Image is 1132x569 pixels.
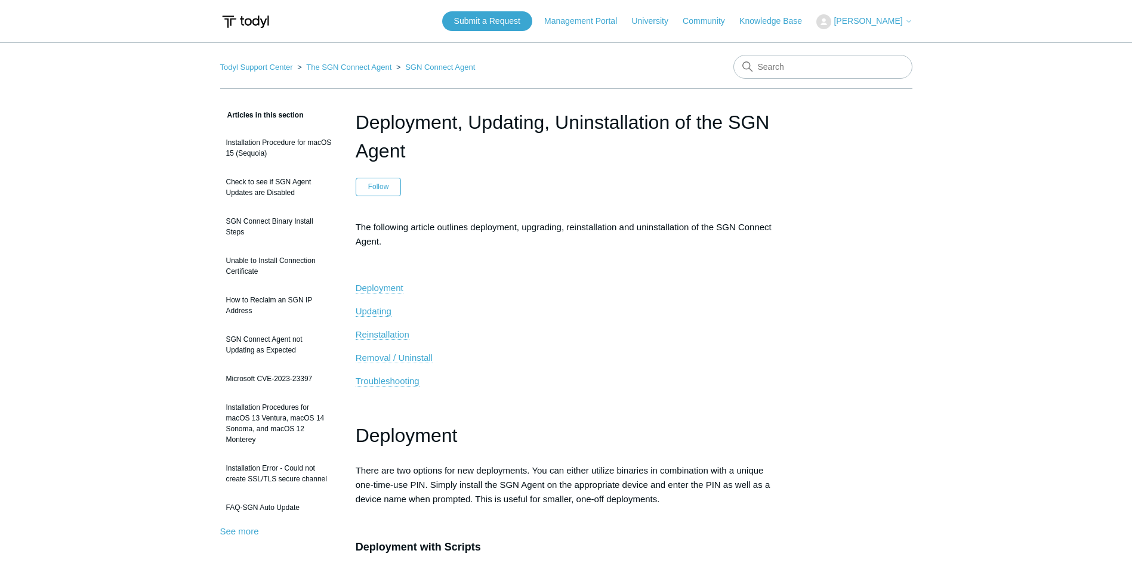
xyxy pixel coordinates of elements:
span: Troubleshooting [356,376,420,386]
a: The SGN Connect Agent [306,63,391,72]
a: Microsoft CVE-2023-23397 [220,367,338,390]
a: See more [220,526,259,536]
a: SGN Connect Binary Install Steps [220,210,338,243]
h1: Deployment, Updating, Uninstallation of the SGN Agent [356,108,777,165]
a: University [631,15,680,27]
span: Updating [356,306,391,316]
a: Community [683,15,737,27]
a: Check to see if SGN Agent Updates are Disabled [220,171,338,204]
a: Removal / Uninstall [356,352,433,363]
li: Todyl Support Center [220,63,295,72]
span: Articles in this section [220,111,304,119]
a: Troubleshooting [356,376,420,386]
input: Search [733,55,912,79]
span: [PERSON_NAME] [834,16,902,26]
a: Knowledge Base [739,15,814,27]
img: Todyl Support Center Help Center home page [220,11,271,33]
a: Updating [356,306,391,317]
a: Installation Error - Could not create SSL/TLS secure channel [220,457,338,490]
a: Submit a Request [442,11,532,31]
button: Follow Article [356,178,402,196]
button: [PERSON_NAME] [816,14,912,29]
a: FAQ-SGN Auto Update [220,496,338,519]
a: Installation Procedure for macOS 15 (Sequoia) [220,131,338,165]
span: Deployment [356,283,403,293]
a: Management Portal [544,15,629,27]
a: Reinstallation [356,329,409,340]
a: How to Reclaim an SGN IP Address [220,289,338,322]
a: Deployment [356,283,403,293]
a: Todyl Support Center [220,63,293,72]
span: The following article outlines deployment, upgrading, reinstallation and uninstallation of the SG... [356,222,772,246]
a: Unable to Install Connection Certificate [220,249,338,283]
li: The SGN Connect Agent [295,63,394,72]
span: Deployment [356,425,458,446]
a: SGN Connect Agent [405,63,475,72]
a: Installation Procedures for macOS 13 Ventura, macOS 14 Sonoma, and macOS 12 Monterey [220,396,338,451]
span: Deployment with Scripts [356,541,481,553]
li: SGN Connect Agent [394,63,475,72]
span: There are two options for new deployments. You can either utilize binaries in combination with a ... [356,465,770,504]
a: SGN Connect Agent not Updating as Expected [220,328,338,361]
